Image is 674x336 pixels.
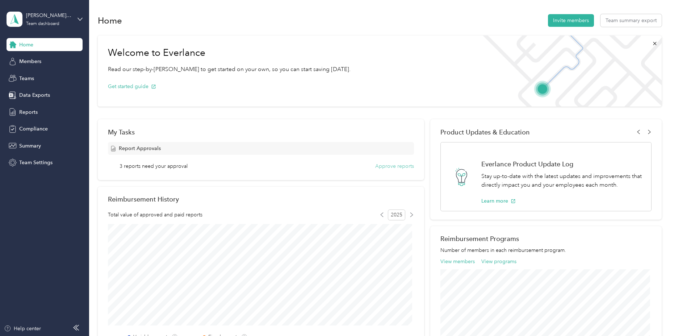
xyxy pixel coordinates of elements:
[19,91,50,99] span: Data Exports
[481,197,516,205] button: Learn more
[98,17,122,24] h1: Home
[19,159,53,166] span: Team Settings
[19,142,41,150] span: Summary
[481,172,643,190] p: Stay up-to-date with the latest updates and improvements that directly impact you and your employ...
[440,246,651,254] p: Number of members in each reimbursement program.
[481,258,516,265] button: View programs
[19,125,48,133] span: Compliance
[19,108,38,116] span: Reports
[120,162,188,170] span: 3 reports need your approval
[26,12,71,19] div: [PERSON_NAME][EMAIL_ADDRESS][PERSON_NAME][DOMAIN_NAME]
[19,75,34,82] span: Teams
[633,295,674,336] iframe: Everlance-gr Chat Button Frame
[548,14,594,27] button: Invite members
[600,14,662,27] button: Team summary export
[108,211,202,219] span: Total value of approved and paid reports
[108,195,179,203] h2: Reimbursement History
[26,22,59,26] div: Team dashboard
[4,325,41,332] button: Help center
[19,41,33,49] span: Home
[388,210,405,220] span: 2025
[119,145,161,152] span: Report Approvals
[108,83,156,90] button: Get started guide
[440,235,651,242] h2: Reimbursement Programs
[476,36,661,107] img: Welcome to everlance
[440,128,530,136] span: Product Updates & Education
[440,258,475,265] button: View members
[108,47,351,59] h1: Welcome to Everlance
[108,65,351,74] p: Read our step-by-[PERSON_NAME] to get started on your own, so you can start saving [DATE].
[108,128,414,136] div: My Tasks
[375,162,414,170] button: Approve reports
[19,58,41,65] span: Members
[481,160,643,168] h1: Everlance Product Update Log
